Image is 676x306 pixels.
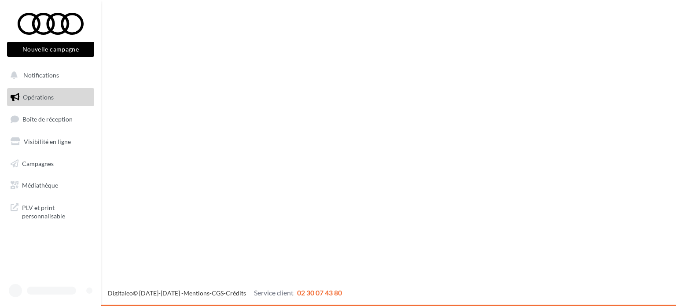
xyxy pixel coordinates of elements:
[22,202,91,221] span: PLV et print personnalisable
[23,71,59,79] span: Notifications
[5,176,96,195] a: Médiathèque
[22,181,58,189] span: Médiathèque
[5,88,96,107] a: Opérations
[24,138,71,145] span: Visibilité en ligne
[254,288,294,297] span: Service client
[212,289,224,297] a: CGS
[23,93,54,101] span: Opérations
[22,115,73,123] span: Boîte de réception
[7,42,94,57] button: Nouvelle campagne
[5,155,96,173] a: Campagnes
[108,289,133,297] a: Digitaleo
[5,66,92,85] button: Notifications
[5,110,96,129] a: Boîte de réception
[5,133,96,151] a: Visibilité en ligne
[5,198,96,224] a: PLV et print personnalisable
[184,289,209,297] a: Mentions
[297,288,342,297] span: 02 30 07 43 80
[226,289,246,297] a: Crédits
[22,159,54,167] span: Campagnes
[108,289,342,297] span: © [DATE]-[DATE] - - -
